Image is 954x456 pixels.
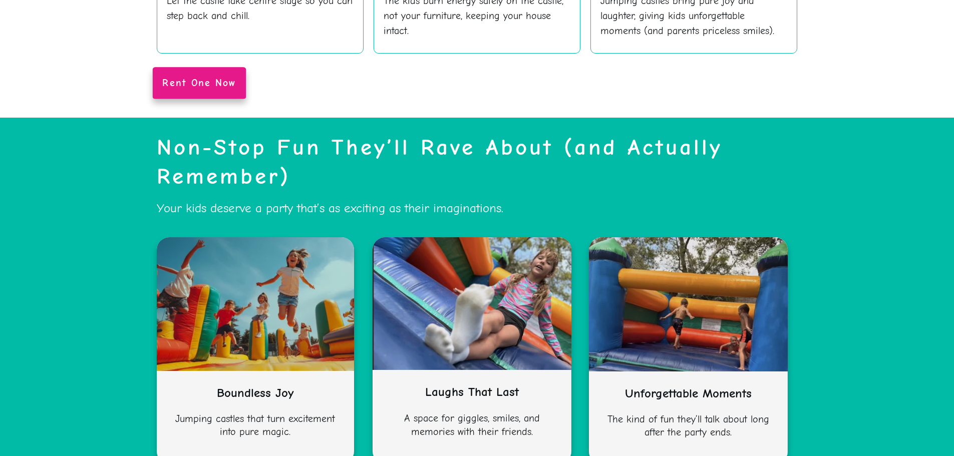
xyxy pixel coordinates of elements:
[425,384,519,399] strong: Laughs That Last
[157,133,798,199] p: Non-Stop Fun They’ll Rave About (and Actually Remember)
[383,411,561,438] p: A space for giggles, smiles, and memories with their friends.
[217,385,293,400] strong: Boundless Joy
[625,386,752,400] strong: Unforgettable Moments
[162,77,236,89] span: Rent One Now
[152,67,246,99] a: Rent One Now
[157,201,503,215] strong: Your kids deserve a party that’s as exciting as their imaginations.
[167,412,345,438] p: Jumping castles that turn excitement into pure magic.
[599,413,778,439] p: The kind of fun they’ll talk about long after the party ends.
